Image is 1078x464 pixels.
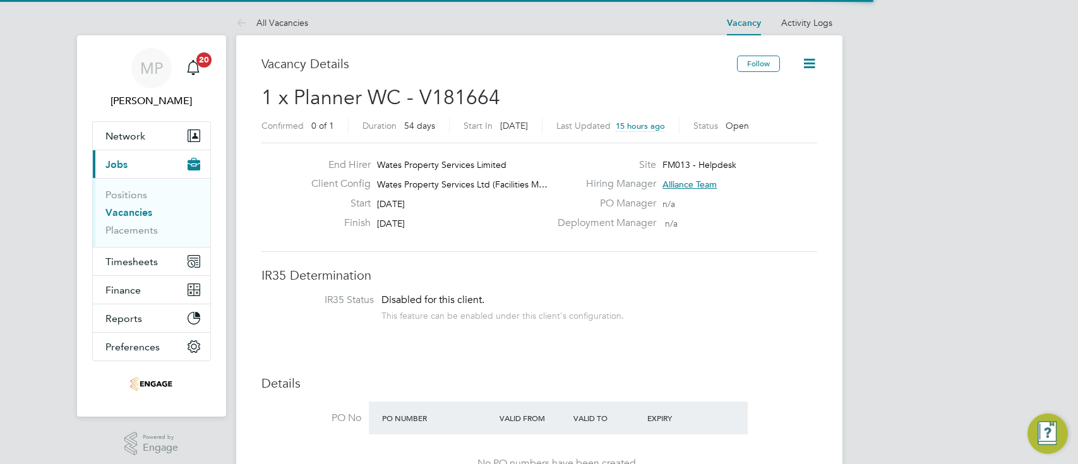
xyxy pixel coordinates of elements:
a: Positions [105,189,147,201]
span: Martin Paxman [92,93,211,109]
label: PO No [261,412,361,425]
span: 0 of 1 [311,120,334,131]
a: MP[PERSON_NAME] [92,48,211,109]
span: Alliance Team [662,179,717,190]
button: Follow [737,56,780,72]
span: [DATE] [377,218,405,229]
div: Jobs [93,178,210,247]
button: Timesheets [93,247,210,275]
span: n/a [662,198,675,210]
span: Preferences [105,341,160,353]
button: Engage Resource Center [1027,413,1068,454]
label: PO Manager [550,197,656,210]
div: PO Number [379,407,497,429]
h3: Vacancy Details [261,56,737,72]
h3: Details [261,375,817,391]
span: Engage [143,443,178,453]
span: 1 x Planner WC - V181664 [261,85,500,110]
span: Jobs [105,158,128,170]
span: Powered by [143,432,178,443]
button: Reports [93,304,210,332]
span: Wates Property Services Limited [377,159,506,170]
label: Client Config [301,177,371,191]
button: Preferences [93,333,210,360]
nav: Main navigation [77,35,226,417]
h3: IR35 Determination [261,267,817,283]
button: Jobs [93,150,210,178]
button: Network [93,122,210,150]
img: stallionrecruitment-logo-retina.png [130,374,172,394]
span: Disabled for this client. [381,294,484,306]
label: Duration [362,120,397,131]
a: Powered byEngage [124,432,178,456]
span: FM013 - Helpdesk [662,159,736,170]
span: Open [726,120,749,131]
label: Site [550,158,656,172]
label: Hiring Manager [550,177,656,191]
span: 54 days [404,120,435,131]
label: Finish [301,217,371,230]
label: Start [301,197,371,210]
span: Reports [105,312,142,324]
span: 20 [196,52,212,68]
a: 20 [181,48,206,88]
a: Vacancies [105,206,152,218]
label: End Hirer [301,158,371,172]
label: Confirmed [261,120,304,131]
div: Valid From [496,407,570,429]
div: This feature can be enabled under this client's configuration. [381,307,624,321]
a: All Vacancies [236,17,308,28]
span: Network [105,130,145,142]
span: Wates Property Services Ltd (Facilities M… [377,179,548,190]
label: Start In [464,120,493,131]
span: MP [140,60,163,76]
span: Finance [105,284,141,296]
a: Activity Logs [781,17,832,28]
div: Valid To [570,407,644,429]
span: [DATE] [377,198,405,210]
span: Timesheets [105,256,158,268]
button: Finance [93,276,210,304]
span: n/a [665,218,678,229]
a: Placements [105,224,158,236]
a: Vacancy [727,18,761,28]
a: Go to home page [92,374,211,394]
div: Expiry [644,407,718,429]
label: IR35 Status [274,294,374,307]
span: [DATE] [500,120,528,131]
label: Status [693,120,718,131]
label: Deployment Manager [550,217,656,230]
label: Last Updated [556,120,611,131]
span: 15 hours ago [616,121,665,131]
